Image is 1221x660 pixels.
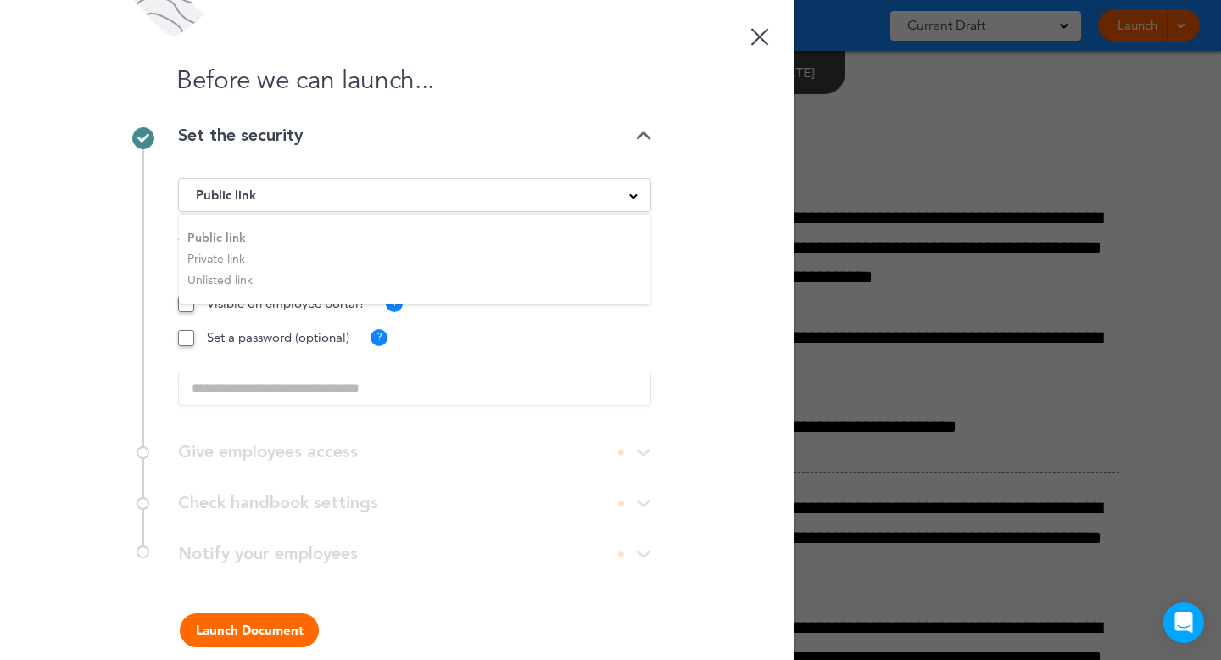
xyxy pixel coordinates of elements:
div: Open Intercom Messenger [1163,602,1204,643]
li: Private link [179,249,650,270]
div: Set the security [178,127,651,144]
img: arrow-down@2x.png [636,131,651,142]
button: Launch Document [180,613,319,647]
p: Set a password (optional) [207,329,349,346]
li: Unlisted link [179,270,650,291]
div: ? [386,295,403,312]
p: Visible on employee portal? [207,295,365,312]
h1: Before we can launch... [142,68,651,93]
p: A public URL which can be accessed by anyone, anytime, without having to login to the AirMason pl... [178,227,651,278]
div: ? [371,329,387,346]
span: Public link [196,183,256,207]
